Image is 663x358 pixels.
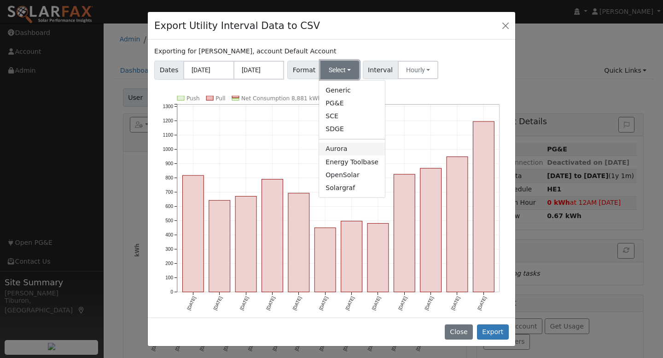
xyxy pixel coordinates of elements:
[183,175,204,292] rect: onclick=""
[341,221,362,292] rect: onclick=""
[292,295,302,311] text: [DATE]
[319,168,385,181] a: OpenSolar
[319,123,385,136] a: SDGE
[447,156,468,292] rect: onclick=""
[319,156,385,168] a: Energy Toolbase
[473,121,494,292] rect: onclick=""
[319,181,385,194] a: Solargraf
[420,168,442,292] rect: onclick=""
[314,228,336,292] rect: onclick=""
[424,295,434,311] text: [DATE]
[154,18,320,33] h4: Export Utility Interval Data to CSV
[262,179,283,292] rect: onclick=""
[319,110,385,123] a: SCE
[186,95,200,102] text: Push
[186,295,197,311] text: [DATE]
[165,190,173,195] text: 700
[477,324,509,340] button: Export
[241,95,321,102] text: Net Consumption 8,881 kWh
[165,232,173,237] text: 400
[394,174,415,292] rect: onclick=""
[215,95,225,102] text: Pull
[165,247,173,252] text: 300
[320,61,360,79] button: Select
[171,289,174,294] text: 0
[165,261,173,266] text: 200
[163,118,174,123] text: 1200
[344,295,355,311] text: [DATE]
[165,161,173,166] text: 900
[319,84,385,97] a: Generic
[163,104,174,109] text: 1300
[163,147,174,152] text: 1000
[265,295,276,311] text: [DATE]
[398,61,439,79] button: Hourly
[165,204,173,209] text: 600
[163,133,174,138] text: 1100
[209,200,230,292] rect: onclick=""
[445,324,473,340] button: Close
[165,175,173,180] text: 800
[318,295,329,311] text: [DATE]
[154,46,336,56] label: Exporting for [PERSON_NAME], account Default Account
[165,275,173,280] text: 100
[319,143,385,156] a: Aurora
[287,61,321,79] span: Format
[450,295,461,311] text: [DATE]
[367,223,389,292] rect: onclick=""
[477,295,487,311] text: [DATE]
[235,196,256,292] rect: onclick=""
[165,218,173,223] text: 500
[288,193,309,292] rect: onclick=""
[397,295,408,311] text: [DATE]
[239,295,250,311] text: [DATE]
[371,295,382,311] text: [DATE]
[363,61,398,79] span: Interval
[499,19,512,32] button: Close
[154,61,184,80] span: Dates
[213,295,223,311] text: [DATE]
[319,97,385,110] a: PG&E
